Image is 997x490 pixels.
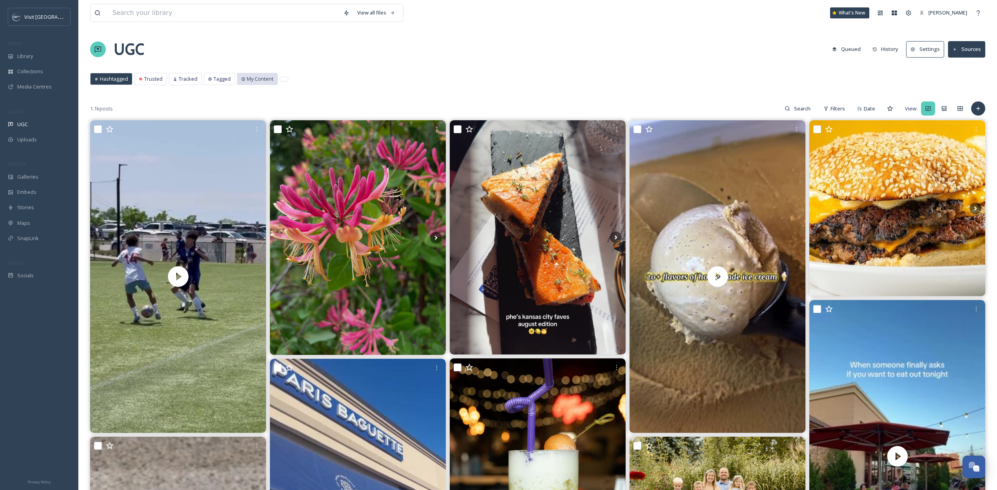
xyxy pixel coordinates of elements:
[8,108,25,114] span: COLLECT
[831,105,845,112] span: Filters
[17,173,38,181] span: Galleries
[905,105,917,112] span: View:
[828,42,869,57] a: Queued
[906,41,948,57] a: Settings
[8,260,24,266] span: SOCIALS
[916,5,971,20] a: [PERSON_NAME]
[28,479,51,485] span: Privacy Policy
[8,161,26,167] span: WIDGETS
[17,68,43,75] span: Collections
[809,120,985,296] img: Chiefs defensive end (and self-proclaimed foodie) George Karlaftis weighed in on our Staff Picks ...
[630,120,805,433] img: thumbnail
[869,42,907,57] a: History
[24,13,85,20] span: Visit [GEOGRAPHIC_DATA]
[450,120,626,354] img: lots of new places on this month’s list!! i adored every restaurant we went to and can’t wait to ...
[114,38,144,61] a: UGC
[28,477,51,486] a: Privacy Policy
[270,120,446,355] img: End of Summer flowers: Honeysuckle, Hydrangea, Dahlia, Royal Cape Plumbago, Zinnia, Rose, Sunflow...
[179,75,197,83] span: Tracked
[790,101,816,116] input: Search
[353,5,399,20] a: View all files
[17,188,36,196] span: Embeds
[17,121,28,128] span: UGC
[13,13,20,21] img: c3es6xdrejuflcaqpovn.png
[17,204,34,211] span: Stories
[90,105,113,112] span: 1.1k posts
[963,456,985,478] button: Open Chat
[864,105,875,112] span: Date
[17,52,33,60] span: Library
[630,120,805,433] video: FYI: it’s still ice cream weather 💖 🍦 #icecream #olatheks #overlandparkks #kceats #lenexaks #olat...
[830,7,869,18] a: What's New
[247,75,273,83] span: My Content
[214,75,231,83] span: Tagged
[144,75,163,83] span: Trusted
[906,41,944,57] button: Settings
[8,40,22,46] span: MEDIA
[828,42,865,57] button: Queued
[17,83,52,90] span: Media Centres
[17,272,34,279] span: Socials
[928,9,967,16] span: [PERSON_NAME]
[90,120,266,433] video: Ready, set, GOAL ⚽️ #kansascity #youthsoccer #clubsoccer #overlandpark
[100,75,128,83] span: Hashtagged
[90,120,266,433] img: thumbnail
[948,41,985,57] button: Sources
[17,235,39,242] span: SnapLink
[17,136,37,143] span: Uploads
[869,42,903,57] button: History
[109,4,339,22] input: Search your library
[17,219,30,227] span: Maps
